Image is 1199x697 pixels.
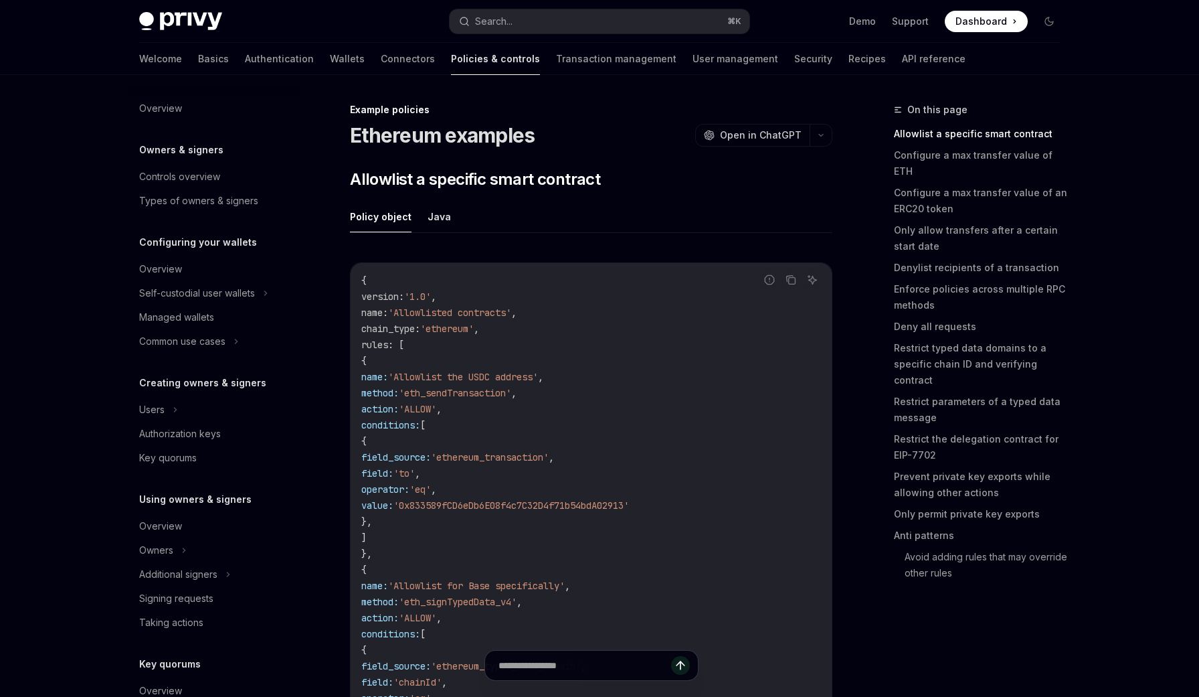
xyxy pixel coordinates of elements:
[894,182,1071,220] a: Configure a max transfer value of an ERC20 token
[361,355,367,367] span: {
[388,339,404,351] span: : [
[139,169,220,185] div: Controls overview
[388,307,511,319] span: 'Allowlisted contracts'
[894,504,1071,525] a: Only permit private key exports
[128,189,300,213] a: Types of owners & signers
[139,491,252,508] h5: Using owners & signers
[399,387,511,399] span: 'eth_sendTransaction'
[361,483,409,495] span: operator:
[849,15,876,28] a: Demo
[361,339,388,351] span: rules
[361,596,399,608] span: method:
[361,548,372,560] span: },
[361,371,388,383] span: name:
[409,483,431,495] span: 'eq'
[361,516,372,528] span: },
[139,656,201,672] h5: Key quorums
[399,403,436,415] span: 'ALLOW'
[139,402,165,418] div: Users
[139,285,255,301] div: Self-custodial user wallets
[894,279,1071,316] a: Enforce policies across multiple RPC methods
[794,43,832,75] a: Security
[894,466,1071,504] a: Prevent private key exports while allowing other actions
[450,9,749,33] button: Search...⌘K
[245,43,314,75] a: Authentication
[955,15,1007,28] span: Dashboard
[420,419,426,431] span: [
[393,467,415,479] span: 'to'
[907,102,967,118] span: On this page
[565,580,570,592] span: ,
[128,422,300,446] a: Authorization keys
[420,323,474,335] span: 'ethereum'
[128,305,300,329] a: Managed wallets
[139,615,203,631] div: Taking actions
[388,580,565,592] span: 'Allowlist for Base specifically'
[404,291,431,303] span: '1.0'
[804,271,821,289] button: Ask AI
[511,387,517,399] span: ,
[361,307,383,319] span: name
[361,532,367,544] span: ]
[415,467,420,479] span: ,
[361,467,393,479] span: field:
[361,580,388,592] span: name:
[139,333,225,350] div: Common use cases
[511,307,517,319] span: ,
[695,124,810,147] button: Open in ChatGPT
[399,291,404,303] span: :
[556,43,676,75] a: Transaction management
[720,129,802,142] span: Open in ChatGPT
[139,193,258,209] div: Types of owners & signers
[388,371,538,383] span: 'Allowlist the USDC address'
[894,220,1071,257] a: Only allow transfers after a certain start date
[894,391,1071,429] a: Restrict parameters of a typed data message
[902,43,965,75] a: API reference
[894,525,1071,546] a: Anti patterns
[350,169,600,190] span: Allowlist a specific smart contract
[139,309,214,325] div: Managed wallets
[782,271,800,289] button: Copy the contents from the code block
[128,257,300,281] a: Overview
[761,271,778,289] button: Report incorrect code
[431,291,436,303] span: ,
[894,257,1071,279] a: Denylist recipients of a transaction
[451,43,540,75] a: Policies & controls
[894,429,1071,466] a: Restrict the delegation contract for EIP-7702
[139,591,213,607] div: Signing requests
[361,564,367,576] span: {
[139,518,182,534] div: Overview
[128,587,300,611] a: Signing requests
[1038,11,1060,32] button: Toggle dark mode
[894,316,1071,337] a: Deny all requests
[905,546,1071,584] a: Avoid adding rules that may override other rules
[350,123,535,147] h1: Ethereum examples
[139,450,197,466] div: Key quorums
[892,15,929,28] a: Support
[428,201,451,232] button: Java
[894,123,1071,145] a: Allowlist a specific smart contract
[128,446,300,470] a: Key quorums
[361,435,367,447] span: {
[139,142,223,158] h5: Owners & signers
[139,234,257,250] h5: Configuring your wallets
[361,275,367,287] span: {
[361,419,420,431] span: conditions:
[128,96,300,121] a: Overview
[350,103,832,117] div: Example policies
[330,43,365,75] a: Wallets
[383,307,388,319] span: :
[399,612,436,624] span: 'ALLOW'
[517,596,522,608] span: ,
[436,403,442,415] span: ,
[139,426,221,442] div: Authorization keys
[139,261,182,277] div: Overview
[894,145,1071,182] a: Configure a max transfer value of ETH
[361,628,420,640] span: conditions:
[361,451,431,463] span: field_source:
[198,43,229,75] a: Basics
[139,43,182,75] a: Welcome
[361,499,393,512] span: value:
[671,656,690,675] button: Send message
[727,16,741,27] span: ⌘ K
